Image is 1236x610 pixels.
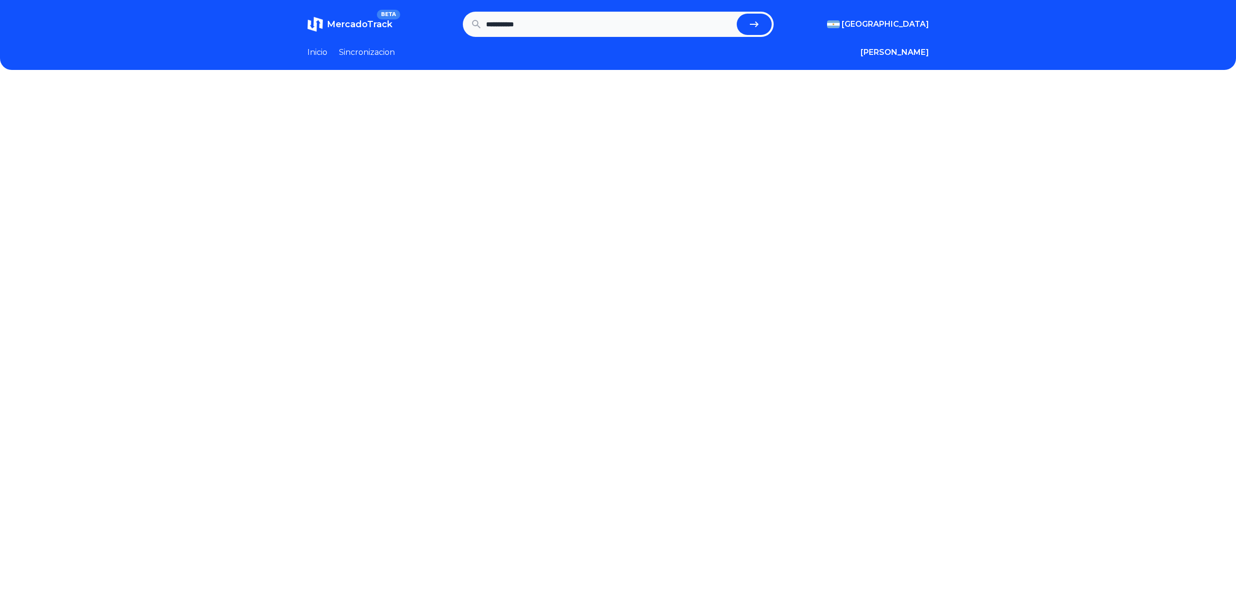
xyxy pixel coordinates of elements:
span: MercadoTrack [327,19,392,30]
a: MercadoTrackBETA [307,17,392,32]
span: [GEOGRAPHIC_DATA] [842,18,929,30]
span: BETA [377,10,400,19]
button: [GEOGRAPHIC_DATA] [827,18,929,30]
a: Sincronizacion [339,47,395,58]
img: MercadoTrack [307,17,323,32]
a: Inicio [307,47,327,58]
img: Argentina [827,20,840,28]
button: [PERSON_NAME] [861,47,929,58]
